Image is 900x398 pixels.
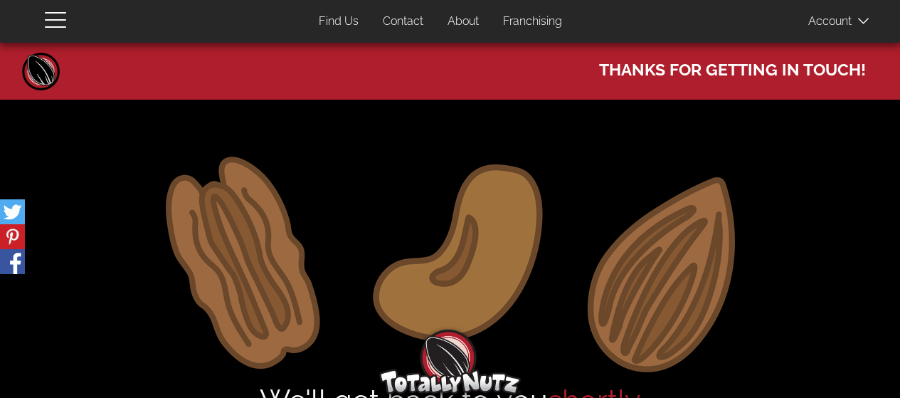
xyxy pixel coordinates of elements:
[308,8,369,36] a: Find Us
[492,8,573,36] a: Franchising
[379,330,522,394] img: Totally Nutz Logo
[437,8,489,36] a: About
[599,53,866,81] span: Thanks for getting in touch!
[372,8,434,36] a: Contact
[20,50,63,93] a: Home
